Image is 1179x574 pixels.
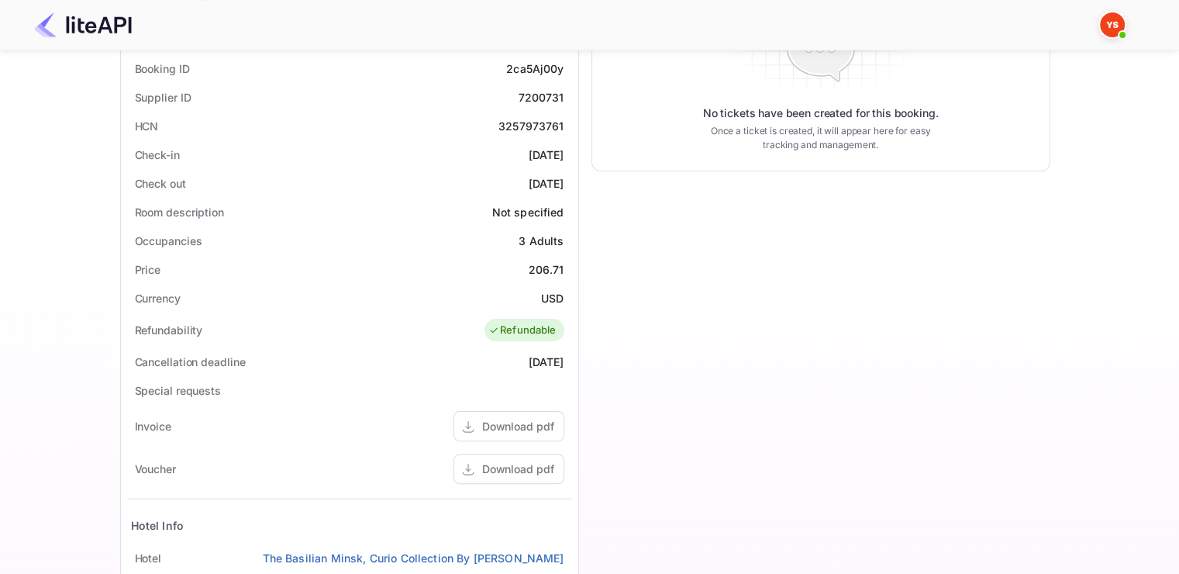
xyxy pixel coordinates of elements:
div: [DATE] [529,175,564,192]
div: Occupancies [135,233,202,249]
div: 3 Adults [519,233,564,249]
div: Price [135,261,161,278]
a: The Basilian Minsk, Curio Collection By [PERSON_NAME] [263,550,564,566]
div: HCN [135,118,159,134]
div: Download pdf [482,461,554,477]
div: Refundable [488,323,557,338]
div: Supplier ID [135,89,191,105]
div: Currency [135,290,181,306]
img: LiteAPI Logo [34,12,132,37]
div: Hotel Info [131,517,184,534]
div: Voucher [135,461,176,477]
div: Check out [135,175,186,192]
div: 206.71 [529,261,564,278]
div: Special requests [135,382,221,399]
div: Room description [135,204,224,220]
div: [DATE] [529,354,564,370]
div: Refundability [135,322,203,338]
div: Hotel [135,550,162,566]
img: Yandex Support [1100,12,1125,37]
div: USD [541,290,564,306]
div: 2ca5Aj00y [506,61,564,77]
div: Check-in [135,147,180,163]
p: No tickets have been created for this booking. [703,105,939,121]
div: [DATE] [529,147,564,163]
div: Invoice [135,418,171,434]
div: 3257973761 [498,118,564,134]
div: Booking ID [135,61,190,77]
div: Not specified [492,204,564,220]
div: 7200731 [518,89,564,105]
div: Cancellation deadline [135,354,246,370]
p: Once a ticket is created, it will appear here for easy tracking and management. [698,124,943,152]
div: Download pdf [482,418,554,434]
